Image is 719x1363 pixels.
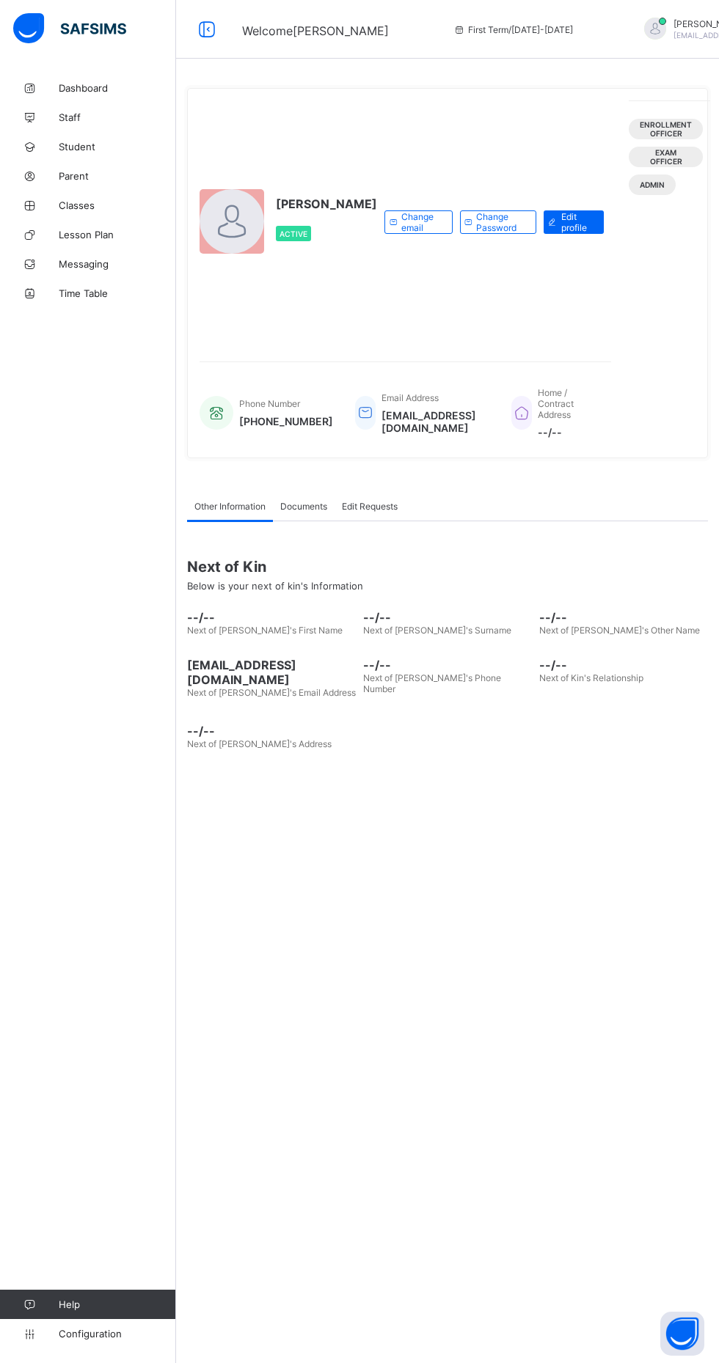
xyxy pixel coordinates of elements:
span: Next of [PERSON_NAME]'s Other Name [539,625,700,636]
span: Enrollment Officer [640,120,692,138]
span: Time Table [59,287,176,299]
span: [EMAIL_ADDRESS][DOMAIN_NAME] [382,409,489,434]
span: Next of [PERSON_NAME]'s Address [187,738,332,749]
span: Next of [PERSON_NAME]'s Phone Number [363,672,501,694]
span: Lesson Plan [59,229,176,240]
span: Below is your next of kin's Information [187,580,363,592]
span: Other Information [194,501,266,512]
button: Open asap [660,1312,704,1356]
span: Next of [PERSON_NAME]'s First Name [187,625,343,636]
span: Parent [59,170,176,182]
span: Dashboard [59,82,176,94]
span: [EMAIL_ADDRESS][DOMAIN_NAME] [187,658,356,687]
span: Next of [PERSON_NAME]'s Surname [363,625,511,636]
span: Configuration [59,1328,175,1340]
span: Edit profile [561,211,593,233]
span: Active [280,229,307,238]
span: [PERSON_NAME] [276,196,377,211]
span: Edit Requests [342,501,398,512]
span: [PHONE_NUMBER] [239,415,333,427]
span: Welcome [PERSON_NAME] [242,23,389,38]
span: Change email [401,211,441,233]
span: --/-- [187,610,356,625]
span: Staff [59,111,176,123]
span: Change Password [476,211,525,233]
span: --/-- [363,610,532,625]
span: --/-- [539,658,708,672]
span: --/-- [538,426,596,438]
span: Exam Officer [640,148,692,166]
span: Next of Kin's Relationship [539,672,643,683]
span: Next of [PERSON_NAME]'s Email Address [187,687,356,698]
span: session/term information [453,24,573,35]
span: Student [59,141,176,153]
span: --/-- [363,658,532,672]
span: Documents [280,501,327,512]
span: Phone Number [239,398,300,409]
span: Email Address [382,392,439,403]
span: Home / Contract Address [538,387,574,420]
img: safsims [13,13,126,44]
span: Messaging [59,258,176,270]
span: Admin [640,180,665,189]
span: Classes [59,199,176,211]
span: --/-- [539,610,708,625]
span: --/-- [187,724,356,738]
span: Next of Kin [187,558,708,576]
span: Help [59,1298,175,1310]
